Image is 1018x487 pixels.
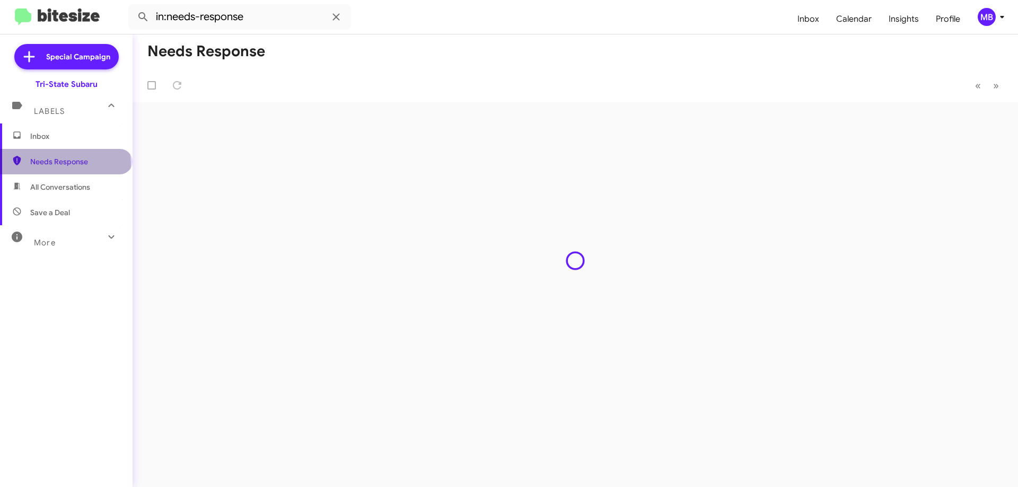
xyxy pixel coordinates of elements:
[969,75,987,96] button: Previous
[46,51,110,62] span: Special Campaign
[987,75,1005,96] button: Next
[789,4,828,34] a: Inbox
[978,8,996,26] div: MB
[14,44,119,69] a: Special Campaign
[30,156,120,167] span: Needs Response
[30,131,120,141] span: Inbox
[828,4,880,34] a: Calendar
[969,8,1006,26] button: MB
[30,207,70,218] span: Save a Deal
[36,79,98,90] div: Tri-State Subaru
[993,79,999,92] span: »
[128,4,351,30] input: Search
[880,4,927,34] a: Insights
[147,43,265,60] h1: Needs Response
[927,4,969,34] a: Profile
[969,75,1005,96] nav: Page navigation example
[34,238,56,247] span: More
[34,107,65,116] span: Labels
[975,79,981,92] span: «
[30,182,90,192] span: All Conversations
